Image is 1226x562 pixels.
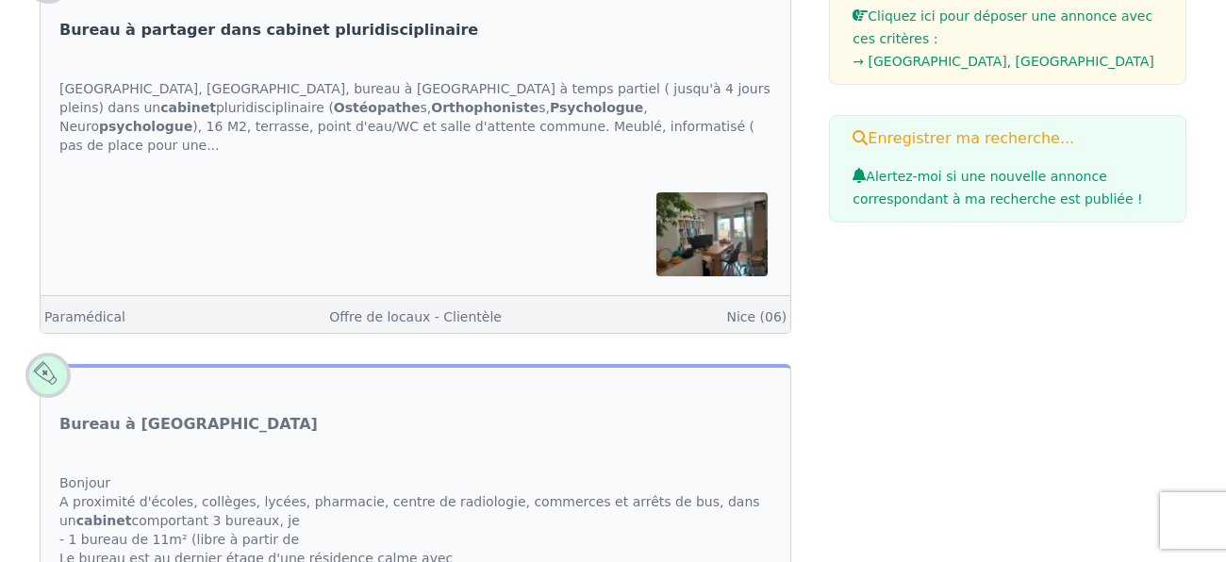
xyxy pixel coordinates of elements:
strong: cabinet [160,100,216,115]
img: Bureau à partager dans cabinet pluridisciplinaire [656,192,768,276]
strong: cabinet [76,513,132,528]
strong: psychologue [99,119,192,134]
a: Paramédical [44,309,125,324]
h3: Enregistrer ma recherche... [853,127,1163,150]
a: Offre de locaux - Clientèle [329,309,502,324]
strong: Psychologue [550,100,643,115]
div: [GEOGRAPHIC_DATA], [GEOGRAPHIC_DATA], bureau à [GEOGRAPHIC_DATA] à temps partiel ( jusqu'à 4 jour... [41,60,790,174]
strong: Orthophoniste [431,100,538,115]
span: Alertez-moi si une nouvelle annonce correspondant à ma recherche est publiée ! [853,169,1142,207]
a: Bureau à partager dans cabinet pluridisciplinaire [59,19,478,41]
li: → [GEOGRAPHIC_DATA], [GEOGRAPHIC_DATA] [853,50,1163,73]
a: Bureau à [GEOGRAPHIC_DATA] [59,413,318,436]
a: Nice (06) [726,309,787,324]
strong: Ostéopathe [334,100,421,115]
a: Cliquez ici pour déposer une annonce avec ces critères :→ [GEOGRAPHIC_DATA], [GEOGRAPHIC_DATA] [853,8,1163,73]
